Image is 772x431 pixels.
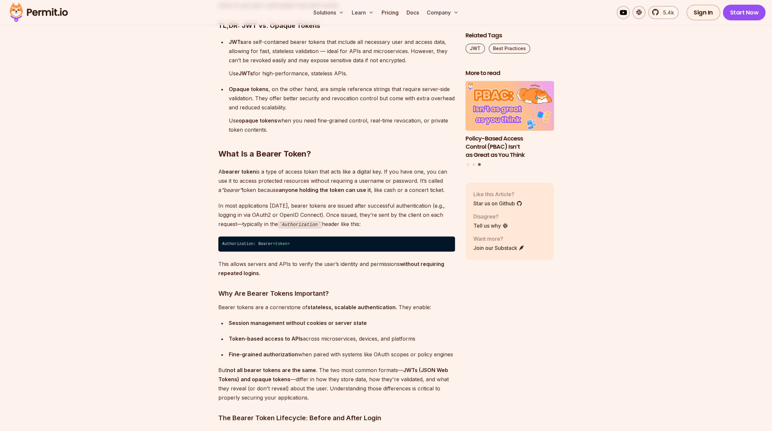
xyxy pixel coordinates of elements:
img: Policy-Based Access Control (PBAC) Isn’t as Great as You Think [465,81,554,131]
strong: JWTs [239,70,253,77]
p: This allows servers and APIs to verify the user’s identity and permissions . [218,259,455,278]
span: 5.4k [659,9,674,16]
a: Join our Substack [473,244,525,252]
li: 3 of 3 [465,81,554,159]
p: Bearer tokens are a cornerstone of . They enable: [218,303,455,312]
button: Go to slide 2 [472,163,475,166]
h2: What Is a Bearer Token? [218,122,455,159]
p: In most applications [DATE], bearer tokens are issued after successful authentication (e.g., logg... [218,201,455,229]
a: Star us on Github [473,199,522,207]
strong: JWTs (JSON Web Tokens) and opaque tokens [218,367,448,383]
strong: Fine-grained authorization [229,351,298,358]
em: "bearer" [221,187,242,193]
strong: opaque tokens [239,117,277,124]
a: 5.4k [648,6,679,19]
code: Authorization [278,221,322,229]
p: Disagree? [473,213,508,220]
p: are self-contained bearer tokens that include all necessary user and access data, allowing for fa... [229,37,455,65]
strong: Opaque tokens [229,86,268,92]
button: Learn [349,6,376,19]
p: , on the other hand, are simple reference strings that require server-side validation. They offer... [229,84,455,112]
p: Use for high-performance, stateless APIs. [229,69,455,78]
strong: stateless, scalable authentication [307,304,396,310]
strong: anyone holding the token can use it [279,187,371,193]
h3: The Bearer Token Lifecycle: Before and After Login [218,413,455,423]
a: Start Now [723,5,766,20]
span: < > [273,242,289,246]
a: Sign In [686,5,720,20]
h2: More to read [465,69,554,77]
p: But . The two most common formats— —differ in how they store data, how they're validated, and wha... [218,365,455,402]
h3: Why Are Bearer Tokens Important? [218,288,455,299]
img: Permit logo [7,1,71,24]
strong: without requiring repeated logins [218,261,444,276]
button: Go to slide 3 [478,163,481,166]
button: Company [424,6,461,19]
span: token [275,242,287,246]
h3: Policy-Based Access Control (PBAC) Isn’t as Great as You Think [465,135,554,159]
strong: Session management without cookies or server state [229,320,367,326]
a: JWT [465,44,485,53]
a: Pricing [379,6,401,19]
div: Posts [465,81,554,167]
h2: Related Tags [465,31,554,40]
a: Policy-Based Access Control (PBAC) Isn’t as Great as You ThinkPolicy-Based Access Control (PBAC) ... [465,81,554,159]
div: when paired with systems like OAuth scopes or policy engines [229,350,455,359]
a: Tell us why [473,222,508,230]
p: A is a type of access token that acts like a digital key. If you have one, you can use it to acce... [218,167,455,195]
div: across microservices, devices, and platforms [229,334,455,343]
p: Want more? [473,235,525,243]
strong: Token-based access to APIs [229,335,303,342]
strong: not all bearer tokens are the same [227,367,316,373]
p: Use when you need fine-grained control, real-time revocation, or private token contents. [229,116,455,134]
code: Authorization: Bearer [218,236,455,252]
strong: TL;DR: JWT vs. Opaque Tokens [218,22,320,29]
strong: bearer token [222,168,256,175]
button: Solutions [311,6,346,19]
button: Go to slide 1 [466,163,469,166]
a: Best Practices [489,44,530,53]
strong: JWTs [229,39,243,45]
p: Like this Article? [473,190,522,198]
a: Docs [404,6,422,19]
